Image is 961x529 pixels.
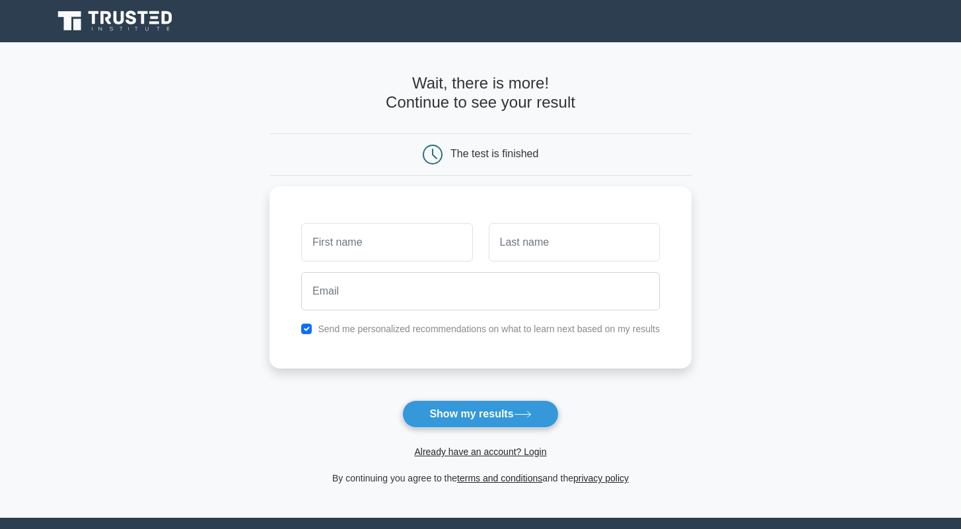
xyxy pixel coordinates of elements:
[262,470,699,486] div: By continuing you agree to the and the
[269,74,692,112] h4: Wait, there is more! Continue to see your result
[489,223,660,262] input: Last name
[301,223,472,262] input: First name
[318,324,660,334] label: Send me personalized recommendations on what to learn next based on my results
[457,473,542,483] a: terms and conditions
[414,446,546,457] a: Already have an account? Login
[450,148,538,159] div: The test is finished
[402,400,558,428] button: Show my results
[301,272,660,310] input: Email
[573,473,629,483] a: privacy policy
